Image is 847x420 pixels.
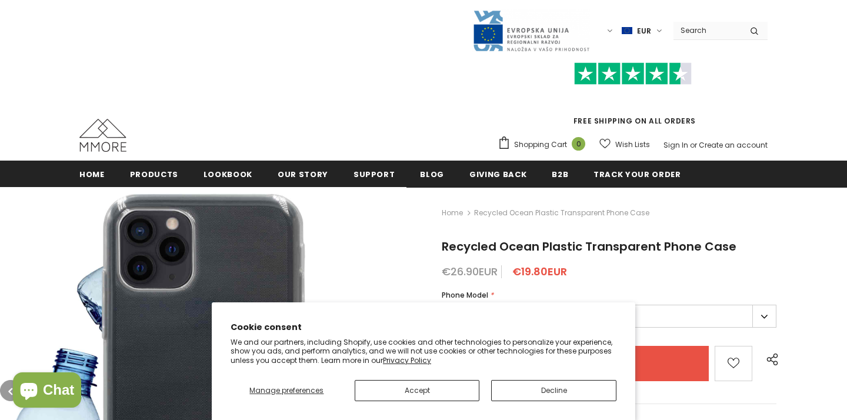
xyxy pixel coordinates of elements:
[498,136,591,154] a: Shopping Cart 0
[514,139,567,151] span: Shopping Cart
[420,161,444,187] a: Blog
[79,169,105,180] span: Home
[383,355,431,365] a: Privacy Policy
[420,169,444,180] span: Blog
[231,321,616,334] h2: Cookie consent
[231,338,616,365] p: We and our partners, including Shopify, use cookies and other technologies to personalize your ex...
[699,140,768,150] a: Create an account
[354,169,395,180] span: support
[204,169,252,180] span: Lookbook
[593,161,681,187] a: Track your order
[442,206,463,220] a: Home
[552,169,568,180] span: B2B
[472,9,590,52] img: Javni Razpis
[491,380,616,401] button: Decline
[469,169,526,180] span: Giving back
[572,137,585,151] span: 0
[690,140,697,150] span: or
[512,264,567,279] span: €19.80EUR
[130,169,178,180] span: Products
[474,206,649,220] span: Recycled Ocean Plastic Transparent Phone Case
[130,161,178,187] a: Products
[355,380,480,401] button: Accept
[442,290,488,300] span: Phone Model
[593,169,681,180] span: Track your order
[615,139,650,151] span: Wish Lists
[278,169,328,180] span: Our Story
[574,62,692,85] img: Trust Pilot Stars
[472,25,590,35] a: Javni Razpis
[552,161,568,187] a: B2B
[469,161,526,187] a: Giving back
[231,380,343,401] button: Manage preferences
[442,264,498,279] span: €26.90EUR
[9,372,85,411] inbox-online-store-chat: Shopify online store chat
[249,385,324,395] span: Manage preferences
[354,161,395,187] a: support
[663,140,688,150] a: Sign In
[673,22,741,39] input: Search Site
[204,161,252,187] a: Lookbook
[79,161,105,187] a: Home
[442,238,736,255] span: Recycled Ocean Plastic Transparent Phone Case
[599,134,650,155] a: Wish Lists
[498,68,768,126] span: FREE SHIPPING ON ALL ORDERS
[278,161,328,187] a: Our Story
[79,119,126,152] img: MMORE Cases
[637,25,651,37] span: EUR
[498,85,768,115] iframe: Customer reviews powered by Trustpilot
